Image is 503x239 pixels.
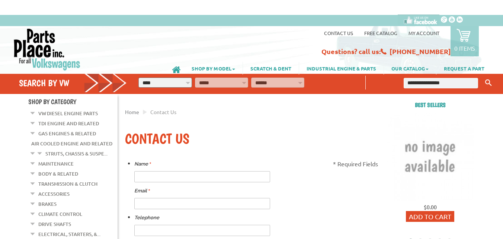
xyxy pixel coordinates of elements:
[451,26,479,56] a: 0 items
[384,62,436,75] a: OUR CATALOG
[13,28,81,71] img: Parts Place Inc!
[28,98,118,106] h4: Shop By Category
[409,213,451,220] span: Add to Cart
[125,109,139,115] a: Home
[483,77,494,89] button: Keyword Search
[333,159,378,168] p: * Required Fields
[299,62,384,75] a: INDUSTRIAL ENGINE & PARTS
[134,186,150,195] label: Email
[406,211,454,222] button: Add to Cart
[38,179,97,189] a: Transmission & Clutch
[31,139,112,148] a: Air Cooled Engine and Related
[409,30,439,36] a: My Account
[424,204,437,210] span: $0.00
[38,189,70,199] a: Accessories
[38,159,74,169] a: Maintenance
[150,109,176,115] span: Contact Us
[454,44,475,52] p: 0 items
[184,62,243,75] a: SHOP BY MODEL
[38,199,57,209] a: Brakes
[38,229,100,239] a: Electrical, Starters, &...
[38,129,96,138] a: Gas Engines & Related
[19,78,127,88] h4: Search by VW
[38,209,82,219] a: Climate Control
[134,213,159,222] label: Telephone
[436,62,492,75] a: REQUEST A PART
[45,149,108,158] a: Struts, Chassis & Suspe...
[125,130,378,148] h1: Contact Us
[38,119,99,128] a: TDI Engine and Related
[38,169,78,179] a: Body & Related
[134,160,151,169] label: Name
[324,30,353,36] a: Contact us
[38,219,71,229] a: Drive Shafts
[243,62,299,75] a: SCRATCH & DENT
[38,109,98,118] a: VW Diesel Engine Parts
[385,101,475,109] h2: Best sellers
[364,30,397,36] a: Free Catalog
[398,15,439,26] img: facebook-custom.png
